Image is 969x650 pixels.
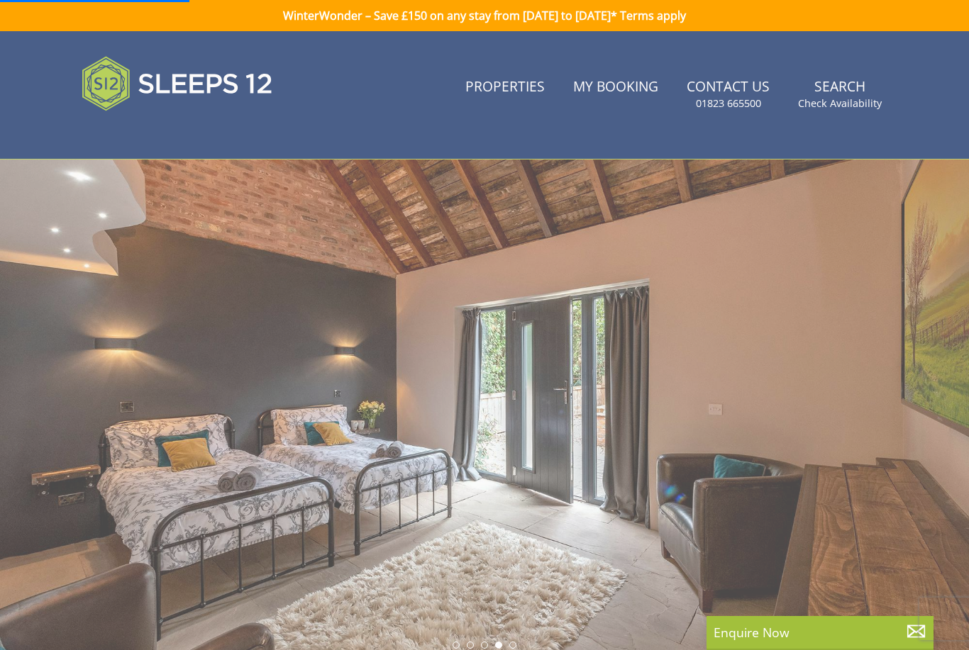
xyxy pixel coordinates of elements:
[74,128,223,140] iframe: Customer reviews powered by Trustpilot
[82,48,273,119] img: Sleeps 12
[792,72,887,118] a: SearchCheck Availability
[798,96,882,111] small: Check Availability
[460,72,550,103] a: Properties
[714,623,926,641] p: Enquire Now
[696,96,761,111] small: 01823 665500
[567,72,664,103] a: My Booking
[681,72,775,118] a: Contact Us01823 665500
